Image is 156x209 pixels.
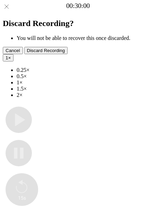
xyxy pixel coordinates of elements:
[17,80,153,86] li: 1×
[3,19,153,28] h2: Discard Recording?
[17,92,153,98] li: 2×
[17,35,153,41] li: You will not be able to recover this once discarded.
[17,86,153,92] li: 1.5×
[24,47,68,54] button: Discard Recording
[3,47,23,54] button: Cancel
[17,73,153,80] li: 0.5×
[66,2,90,10] a: 00:30:00
[3,54,14,61] button: 1×
[17,67,153,73] li: 0.25×
[6,55,8,60] span: 1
